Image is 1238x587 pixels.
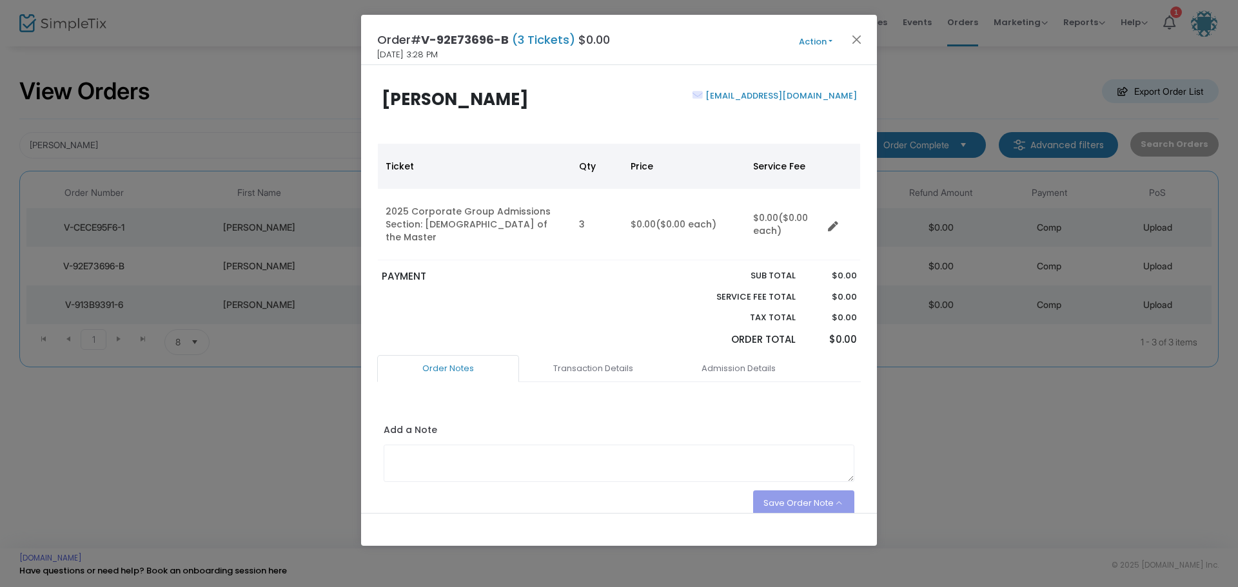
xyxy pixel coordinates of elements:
span: (3 Tickets) [509,32,578,48]
p: $0.00 [808,291,856,303]
td: $0.00 [745,189,823,260]
th: Ticket [378,144,571,189]
p: Order Total [686,332,796,347]
button: Action [777,35,854,49]
a: Order Notes [377,355,519,382]
div: Data table [378,144,860,260]
a: Transaction Details [522,355,664,382]
p: Sub total [686,269,796,282]
p: $0.00 [808,311,856,324]
span: V-92E73696-B [421,32,509,48]
p: Tax Total [686,311,796,324]
span: ($0.00 each) [656,218,716,231]
label: Add a Note [384,423,437,440]
td: $0.00 [623,189,745,260]
p: Service Fee Total [686,291,796,303]
th: Price [623,144,745,189]
span: [DATE] 3:28 PM [377,48,438,61]
b: [PERSON_NAME] [382,88,529,111]
button: Close [849,31,865,48]
span: ($0.00 each) [753,211,808,237]
th: Qty [571,144,623,189]
a: Admission Details [667,355,809,382]
th: Service Fee [745,144,823,189]
p: PAYMENT [382,269,613,284]
td: 2025 Corporate Group Admissions Section: [DEMOGRAPHIC_DATA] of the Master [378,189,571,260]
p: $0.00 [808,269,856,282]
p: $0.00 [808,332,856,347]
h4: Order# $0.00 [377,31,610,48]
a: [EMAIL_ADDRESS][DOMAIN_NAME] [703,90,857,102]
td: 3 [571,189,623,260]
